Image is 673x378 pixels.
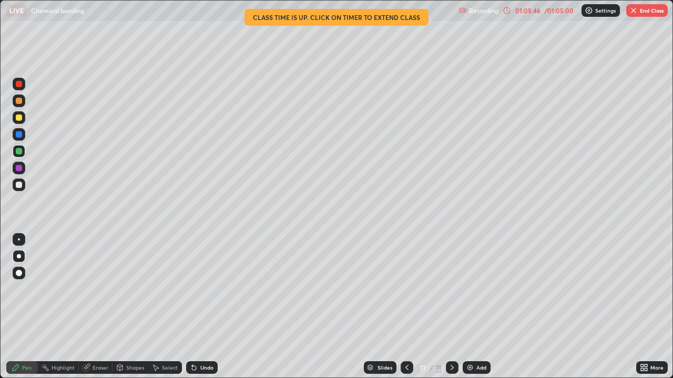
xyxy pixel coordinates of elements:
[629,6,638,15] img: end-class-cross
[9,6,24,15] p: LIVE
[466,363,474,372] img: add-slide-button
[585,6,593,15] img: class-settings-icons
[378,365,392,370] div: Slides
[513,7,543,14] div: 01:05:46
[458,6,467,15] img: recording.375f2c34.svg
[543,7,575,14] div: / 01:05:00
[417,364,428,371] div: 11
[126,365,144,370] div: Shapes
[31,6,84,15] p: Chemical bonding
[595,8,616,13] p: Settings
[162,365,178,370] div: Select
[626,4,668,17] button: End Class
[93,365,108,370] div: Eraser
[22,365,32,370] div: Pen
[469,7,498,15] p: Recording
[650,365,664,370] div: More
[200,365,213,370] div: Undo
[476,365,486,370] div: Add
[435,363,442,372] div: 11
[52,365,75,370] div: Highlight
[430,364,433,371] div: /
